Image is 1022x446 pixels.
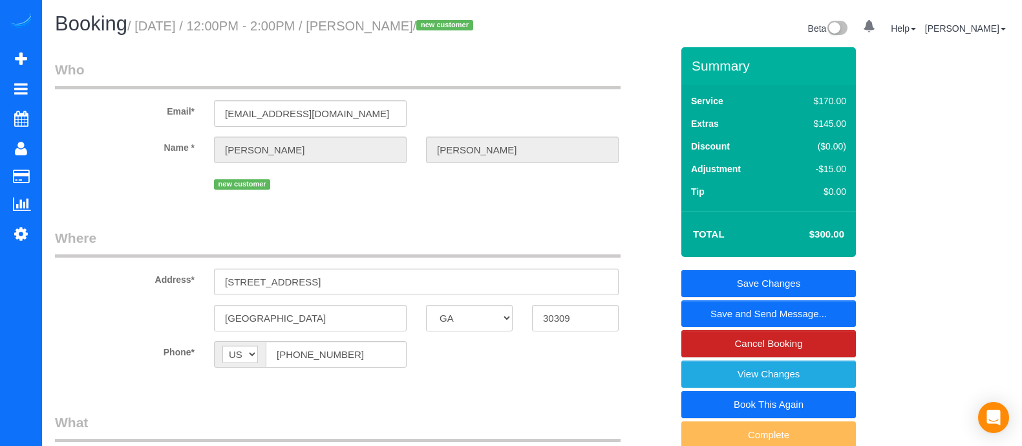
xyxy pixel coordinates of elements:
[55,413,621,442] legend: What
[55,60,621,89] legend: Who
[786,140,846,153] div: ($0.00)
[978,402,1009,433] div: Open Intercom Messenger
[786,162,846,175] div: -$15.00
[786,95,846,107] div: $170.00
[127,19,477,33] small: / [DATE] / 12:00PM - 2:00PM / [PERSON_NAME]
[681,361,856,388] a: View Changes
[45,269,204,286] label: Address*
[691,185,705,198] label: Tip
[691,95,723,107] label: Service
[45,341,204,359] label: Phone*
[266,341,407,368] input: Phone*
[693,229,725,240] strong: Total
[681,391,856,418] a: Book This Again
[691,162,741,175] label: Adjustment
[45,137,204,154] label: Name *
[692,58,849,73] h3: Summary
[826,21,847,38] img: New interface
[416,20,473,30] span: new customer
[45,100,204,118] label: Email*
[681,270,856,297] a: Save Changes
[214,100,407,127] input: Email*
[771,229,844,240] h4: $300.00
[214,179,270,190] span: new customer
[691,140,730,153] label: Discount
[532,305,619,331] input: Zip Code*
[413,19,477,33] span: /
[8,13,34,31] img: Automaid Logo
[214,137,407,163] input: First Name*
[786,185,846,198] div: $0.00
[891,23,916,34] a: Help
[681,300,856,328] a: Save and Send Message...
[808,23,848,34] a: Beta
[214,305,407,331] input: City*
[681,330,856,357] a: Cancel Booking
[55,12,127,35] span: Booking
[786,117,846,130] div: $145.00
[691,117,719,130] label: Extras
[925,23,1006,34] a: [PERSON_NAME]
[426,137,619,163] input: Last Name*
[55,229,621,258] legend: Where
